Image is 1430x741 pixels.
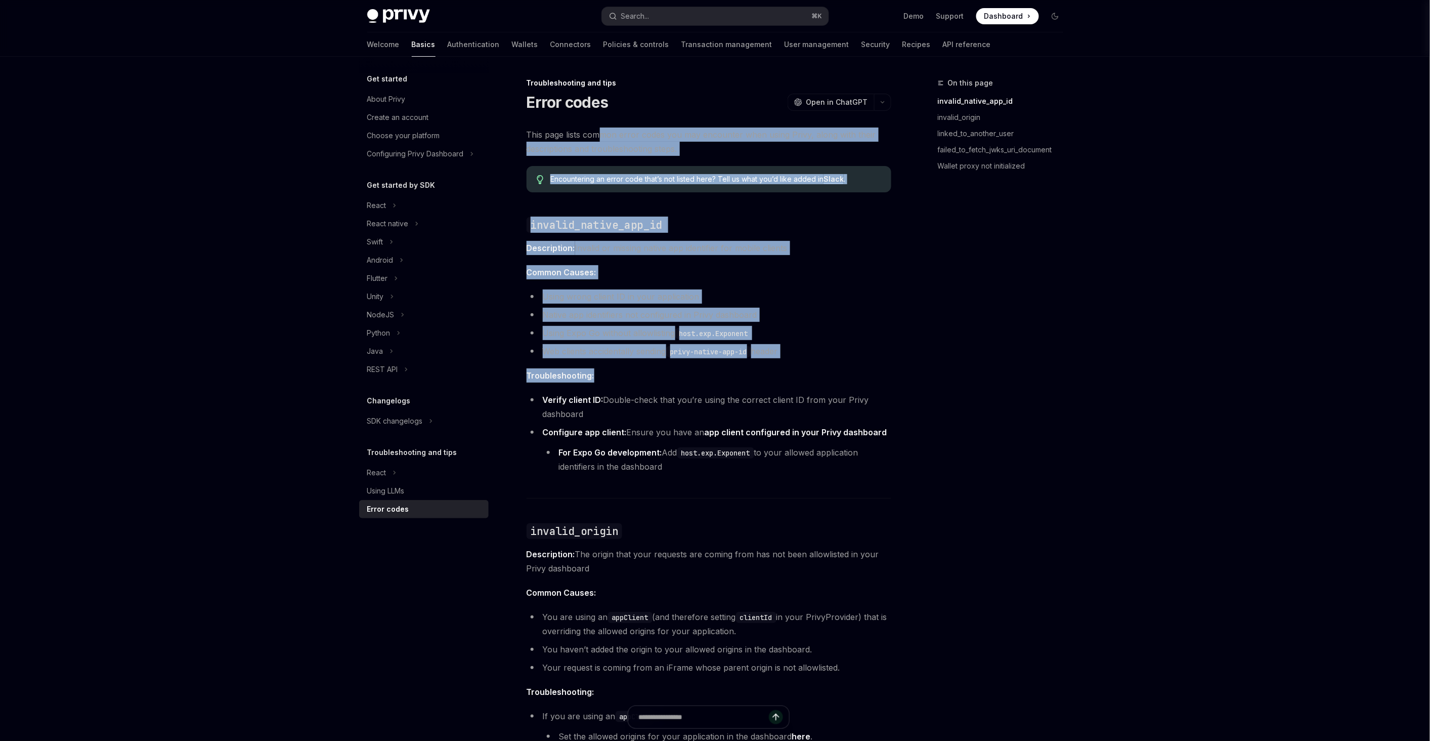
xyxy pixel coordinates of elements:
a: linked_to_another_user [938,126,1071,142]
a: app client configured in your Privy dashboard [705,427,887,438]
div: Configuring Privy Dashboard [367,148,464,160]
a: failed_to_fetch_jwks_uri_document [938,142,1071,158]
li: Ensure you have an [527,425,891,474]
strong: Configure app client: [543,427,627,437]
li: Using Expo Go without allowlisting [527,326,891,340]
span: The origin that your requests are coming from has not been allowlisted in your Privy dashboard [527,547,891,575]
code: host.exp.Exponent [675,328,752,339]
a: Demo [904,11,924,21]
li: Using wrong client ID in your application [527,290,891,304]
button: Search...⌘K [602,7,829,25]
a: User management [785,32,849,57]
a: Transaction management [681,32,772,57]
strong: Troubleshooting: [527,370,594,381]
h5: Get started [367,73,408,85]
div: Python [367,327,391,339]
span: Open in ChatGPT [806,97,868,107]
code: appClient [608,612,653,623]
a: Dashboard [976,8,1039,24]
code: clientId [736,612,776,623]
span: Encountering an error code that’s not listed here? Tell us what you’d like added in . [550,174,881,184]
a: Basics [412,32,436,57]
span: Invalid or missing native app identifier for mobile clients [527,241,891,255]
h5: Troubleshooting and tips [367,446,457,459]
a: API reference [943,32,991,57]
div: Swift [367,236,383,248]
li: Double-check that you’re using the correct client ID from your Privy dashboard [527,393,891,421]
a: Slack [824,175,844,184]
a: Choose your platform [359,127,489,145]
a: Welcome [367,32,400,57]
a: Authentication [448,32,500,57]
strong: Description: [527,243,575,253]
a: Recipes [902,32,931,57]
div: Using LLMs [367,485,405,497]
div: Android [367,254,394,266]
li: Your request is coming from an iFrame whose parent origin is not allowlisted. [527,661,891,675]
h5: Get started by SDK [367,179,436,191]
a: Connectors [550,32,591,57]
h1: Error codes [527,93,609,111]
h5: Changelogs [367,395,411,407]
img: dark logo [367,9,430,23]
li: You are using an (and therefore setting in your PrivyProvider) that is overriding the allowed ori... [527,610,891,638]
div: REST API [367,363,398,376]
li: You haven’t added the origin to your allowed origins in the dashboard. [527,642,891,656]
button: Send message [769,710,783,724]
button: Toggle dark mode [1047,8,1063,24]
strong: Verify client ID: [543,395,603,405]
div: React [367,199,386,212]
code: invalid_origin [527,523,623,539]
a: Security [861,32,890,57]
div: Error codes [367,503,409,515]
div: React native [367,218,409,230]
div: NodeJS [367,309,395,321]
span: On this page [948,77,993,89]
div: SDK changelogs [367,415,423,427]
strong: Description: [527,549,575,559]
a: Policies & controls [603,32,669,57]
code: host.exp.Exponent [677,447,754,459]
div: Choose your platform [367,130,440,142]
div: Flutter [367,272,388,284]
li: Add to your allowed application identifiers in the dashboard [543,445,891,474]
a: Error codes [359,500,489,518]
div: Create an account [367,111,429,124]
a: Wallet proxy not initialized [938,158,1071,174]
strong: Troubleshooting: [527,687,594,697]
li: Web clients accidentally sending header [527,344,891,358]
code: invalid_native_app_id [527,217,666,233]
div: React [367,467,386,479]
a: invalid_origin [938,109,1071,126]
a: About Privy [359,90,489,108]
span: This page lists common error codes you may encounter when using Privy, along with their descripti... [527,128,891,156]
code: privy-native-app-id [666,346,751,357]
div: Troubleshooting and tips [527,78,891,88]
a: invalid_native_app_id [938,93,1071,109]
div: About Privy [367,93,406,105]
strong: Common Causes: [527,267,596,277]
div: Unity [367,291,384,303]
button: Open in ChatGPT [788,94,874,111]
div: Java [367,345,383,357]
svg: Tip [537,175,544,184]
strong: Common Causes: [527,588,596,598]
span: ⌘ K [812,12,822,20]
span: Dashboard [984,11,1023,21]
a: Create an account [359,108,489,127]
a: Wallets [512,32,538,57]
strong: For Expo Go development: [559,447,662,458]
a: Support [936,11,964,21]
a: Using LLMs [359,482,489,500]
div: Search... [621,10,649,22]
li: Native app identifiers not configured in Privy dashboard [527,308,891,322]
